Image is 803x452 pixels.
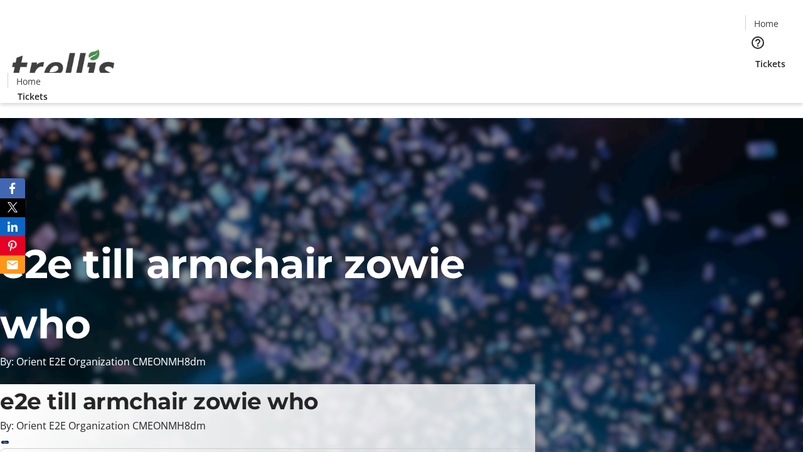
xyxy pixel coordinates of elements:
a: Home [746,17,786,30]
a: Tickets [8,90,58,103]
a: Home [8,75,48,88]
span: Tickets [18,90,48,103]
a: Tickets [745,57,795,70]
button: Cart [745,70,770,95]
span: Home [754,17,779,30]
img: Orient E2E Organization CMEONMH8dm's Logo [8,36,119,99]
button: Help [745,30,770,55]
span: Tickets [755,57,785,70]
span: Home [16,75,41,88]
